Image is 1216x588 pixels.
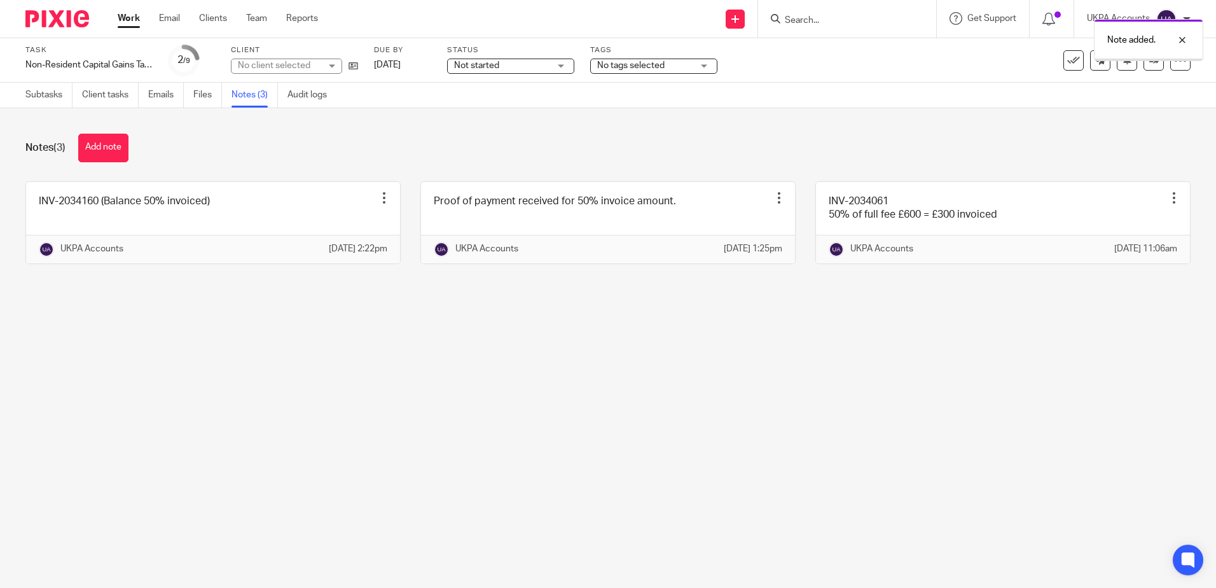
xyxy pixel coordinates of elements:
a: Notes (3) [231,83,278,108]
a: Client tasks [82,83,139,108]
a: Subtasks [25,83,73,108]
label: Tags [590,45,717,55]
p: UKPA Accounts [455,242,518,255]
div: Non-Resident Capital Gains Tax Return (NRCGT) [25,59,153,71]
span: Not started [454,61,499,70]
a: Audit logs [287,83,336,108]
a: Work [118,12,140,25]
p: Note added. [1107,34,1156,46]
img: svg%3E [1156,9,1177,29]
span: (3) [53,143,66,153]
span: [DATE] [374,60,401,69]
label: Status [447,45,574,55]
span: No tags selected [597,61,665,70]
p: [DATE] 1:25pm [724,242,782,255]
p: [DATE] 2:22pm [329,242,387,255]
label: Client [231,45,358,55]
a: Files [193,83,222,108]
h1: Notes [25,141,66,155]
a: Team [246,12,267,25]
img: svg%3E [39,242,54,257]
img: Pixie [25,10,89,27]
p: [DATE] 11:06am [1114,242,1177,255]
p: UKPA Accounts [60,242,123,255]
small: /9 [183,57,190,64]
div: 2 [177,53,190,67]
div: No client selected [238,59,321,72]
a: Emails [148,83,184,108]
a: Email [159,12,180,25]
a: Reports [286,12,318,25]
img: svg%3E [829,242,844,257]
a: Clients [199,12,227,25]
label: Due by [374,45,431,55]
button: Add note [78,134,128,162]
img: svg%3E [434,242,449,257]
label: Task [25,45,153,55]
p: UKPA Accounts [850,242,913,255]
